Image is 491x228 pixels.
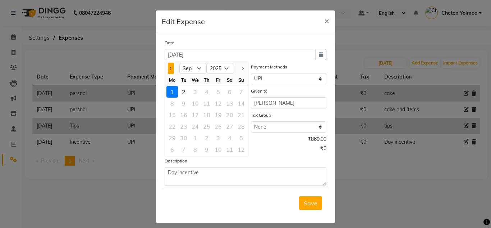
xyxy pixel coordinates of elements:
input: Given to [251,97,326,108]
span: × [324,15,329,26]
div: 2 [178,86,189,98]
span: ₹869.00 [308,135,326,145]
div: Th [201,74,212,86]
div: Monday, September 1, 2025 [166,86,178,98]
label: Date [165,40,174,46]
div: Mo [166,74,178,86]
label: Description [165,158,187,164]
span: Save [304,200,317,207]
select: Select year [207,63,234,74]
div: Tu [178,74,189,86]
div: Sa [224,74,235,86]
div: Su [235,74,247,86]
button: Close [318,10,335,31]
button: Save [299,196,322,210]
h5: Edit Expense [162,16,205,27]
div: Fr [212,74,224,86]
label: Given to [251,88,267,94]
span: ₹0 [320,145,326,154]
label: Tax Group [251,112,271,119]
select: Select month [179,63,207,74]
div: 1 [166,86,178,98]
button: Previous month [168,63,174,74]
label: Payment Methods [251,64,287,70]
div: We [189,74,201,86]
div: Tuesday, September 2, 2025 [178,86,189,98]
